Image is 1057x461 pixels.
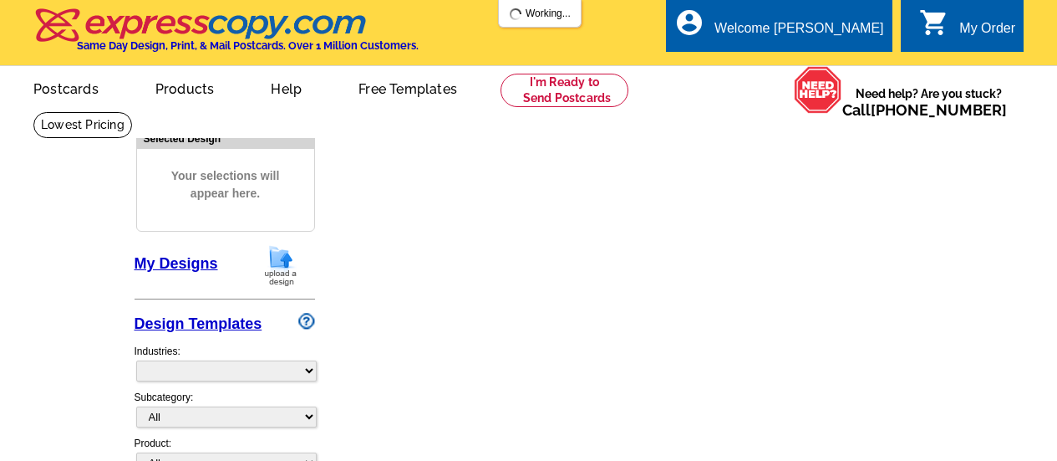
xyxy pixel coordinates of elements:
[7,68,125,107] a: Postcards
[137,131,314,146] div: Selected Design
[959,21,1015,44] div: My Order
[150,151,302,219] span: Your selections will appear here.
[714,21,883,44] div: Welcome [PERSON_NAME]
[135,336,315,390] div: Industries:
[33,20,419,52] a: Same Day Design, Print, & Mail Postcards. Over 1 Million Customers.
[259,244,302,287] img: upload-design
[842,85,1015,119] span: Need help? Are you stuck?
[871,101,1007,119] a: [PHONE_NUMBER]
[674,8,704,38] i: account_circle
[298,313,315,330] img: design-wizard-help-icon.png
[135,315,262,332] a: Design Templates
[842,101,1007,119] span: Call
[135,390,315,436] div: Subcategory:
[244,68,328,107] a: Help
[135,255,218,272] a: My Designs
[919,8,949,38] i: shopping_cart
[77,39,419,52] h4: Same Day Design, Print, & Mail Postcards. Over 1 Million Customers.
[919,18,1015,39] a: shopping_cart My Order
[509,8,522,21] img: loading...
[129,68,241,107] a: Products
[332,68,484,107] a: Free Templates
[794,66,842,114] img: help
